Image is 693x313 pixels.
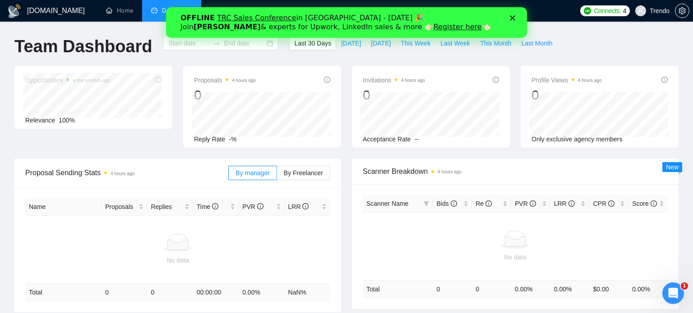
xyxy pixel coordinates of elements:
[213,40,220,47] span: to
[589,280,628,298] td: $ 0.00
[531,75,602,86] span: Profile Views
[666,163,679,171] span: New
[111,171,134,176] time: 4 hours ago
[106,7,133,14] a: homeHome
[193,284,239,301] td: 00:00:00
[294,38,331,48] span: Last 30 Days
[531,86,602,104] div: 0
[102,284,147,301] td: 0
[102,198,147,216] th: Proposals
[438,169,462,174] time: 4 hours ago
[422,197,431,210] span: filter
[594,6,621,16] span: Connects:
[550,280,590,298] td: 0.00 %
[530,200,536,207] span: info-circle
[396,36,435,50] button: This Week
[25,284,102,301] td: Total
[162,7,192,14] span: Dashboard
[493,77,499,83] span: info-circle
[285,284,330,301] td: NaN %
[194,136,225,143] span: Reply Rate
[242,203,263,210] span: PVR
[472,280,511,298] td: 0
[433,280,472,298] td: 0
[25,167,228,178] span: Proposal Sending Stats
[194,86,256,104] div: 0
[436,200,457,207] span: Bids
[232,78,256,83] time: 4 hours ago
[623,6,627,16] span: 4
[511,280,550,298] td: 0.00 %
[521,38,552,48] span: Last Month
[105,202,137,212] span: Proposals
[302,203,309,209] span: info-circle
[435,36,475,50] button: Last Week
[651,200,657,207] span: info-circle
[344,8,353,14] div: Закрити
[662,282,684,304] iframe: Intercom live chat
[593,200,614,207] span: CPR
[632,200,656,207] span: Score
[288,203,309,210] span: LRR
[239,284,284,301] td: 0.00 %
[516,36,557,50] button: Last Month
[194,75,256,86] span: Proposals
[268,15,316,24] a: Register here
[675,7,689,14] a: setting
[554,200,575,207] span: LRR
[212,203,218,209] span: info-circle
[515,200,536,207] span: PVR
[324,77,330,83] span: info-circle
[25,198,102,216] th: Name
[578,78,602,83] time: 4 hours ago
[363,75,425,86] span: Invitations
[363,136,411,143] span: Acceptance Rate
[681,282,688,290] span: 1
[236,169,269,177] span: By manager
[289,36,336,50] button: Last 30 Days
[531,136,623,143] span: Only exclusive agency members
[584,7,591,14] img: upwork-logo.png
[415,136,419,143] span: --
[29,255,327,265] div: No data
[401,78,425,83] time: 4 hours ago
[371,38,391,48] span: [DATE]
[366,36,396,50] button: [DATE]
[638,8,644,14] span: user
[147,284,193,301] td: 0
[147,198,193,216] th: Replies
[363,280,433,298] td: Total
[424,201,429,206] span: filter
[336,36,366,50] button: [DATE]
[485,200,492,207] span: info-circle
[257,203,263,209] span: info-circle
[440,38,470,48] span: Last Week
[476,200,492,207] span: Re
[168,38,209,48] input: Start date
[475,36,516,50] button: This Month
[213,40,220,47] span: swap-right
[363,166,668,177] span: Scanner Breakdown
[628,280,668,298] td: 0.00 %
[366,252,664,262] div: No data
[366,200,408,207] span: Scanner Name
[451,200,457,207] span: info-circle
[7,4,22,18] img: logo
[675,4,689,18] button: setting
[14,36,152,57] h1: Team Dashboard
[210,7,244,14] a: searchScanner
[363,86,425,104] div: 0
[151,7,157,14] span: dashboard
[25,117,55,124] span: Relevance
[608,200,614,207] span: info-circle
[341,38,361,48] span: [DATE]
[151,202,182,212] span: Replies
[661,77,668,83] span: info-circle
[229,136,236,143] span: -%
[401,38,430,48] span: This Week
